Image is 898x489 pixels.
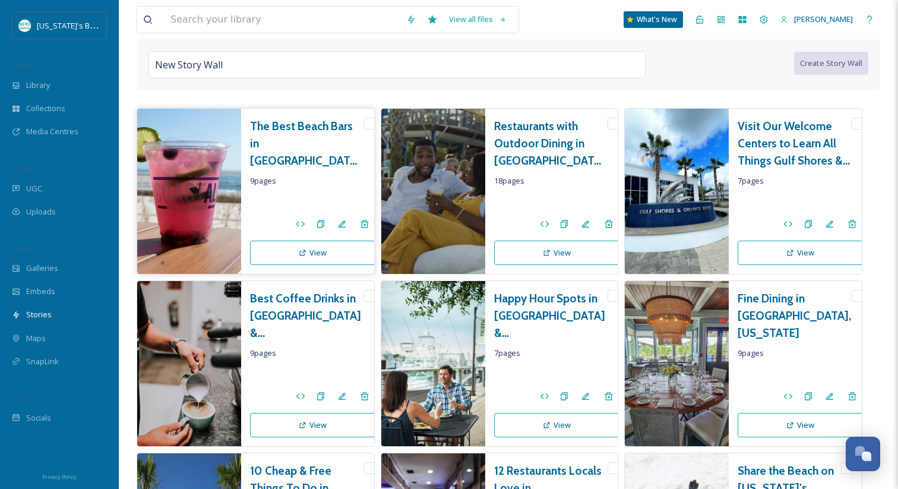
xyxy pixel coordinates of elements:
span: Maps [26,333,46,344]
a: Restaurants with Outdoor Dining in [GEOGRAPHIC_DATA] & [GEOGRAPHIC_DATA], [US_STATE] [494,118,608,169]
button: View [494,241,619,265]
span: MEDIA [12,61,33,70]
span: SnapLink [26,356,59,367]
img: f5edaf2d-f56a-439f-9b87-e6ddd28096c0.jpg [625,281,729,447]
img: download.png [19,20,31,31]
a: Visit Our Welcome Centers to Learn All Things Gulf Shores & [GEOGRAPHIC_DATA], [US_STATE] [738,118,851,169]
a: Privacy Policy [42,469,77,483]
span: Stories [26,309,52,320]
span: 7 pages [738,175,863,187]
span: Galleries [26,263,58,274]
button: Create Story Wall [794,52,868,75]
a: Fine Dining in [GEOGRAPHIC_DATA], [US_STATE] [738,290,851,341]
span: 9 pages [738,348,863,359]
span: [US_STATE]'s Beaches [37,20,116,31]
img: 57216ae4-bc0d-4975-bf27-46a8b6a76ff5.jpg [137,281,241,447]
span: 9 pages [250,348,375,359]
span: Embeds [26,286,55,297]
span: COLLECT [12,165,37,173]
span: Library [26,80,50,91]
img: 4353bd4f-3515-4163-9916-e80ce07a8db0.jpg [381,109,485,275]
button: Open Chat [846,437,880,471]
button: View [250,413,375,437]
a: [PERSON_NAME] [774,8,859,31]
img: 1be7c0d7-5a21-46d1-a628-f082c6f0bbfb.jpg [625,109,729,275]
span: WIDGETS [12,244,39,253]
button: View [494,413,619,437]
a: What's New [624,11,683,28]
span: SOCIALS [12,394,36,403]
span: Collections [26,103,65,114]
span: New Story Wall [155,58,223,72]
a: View all files [443,8,513,31]
span: Uploads [26,206,56,217]
button: View [738,241,863,265]
button: View [250,241,375,265]
span: 9 pages [250,175,375,187]
a: The Best Beach Bars in [GEOGRAPHIC_DATA] & [GEOGRAPHIC_DATA], [US_STATE] [250,118,363,169]
img: 116b2fe6-131f-40b2-a039-f1b499b00cc9.jpg [381,281,485,447]
span: UGC [26,183,42,194]
span: Media Centres [26,126,78,137]
a: Best Coffee Drinks in [GEOGRAPHIC_DATA] & [GEOGRAPHIC_DATA], [US_STATE] [250,290,363,341]
img: f0dcdc43-8a85-4233-bba8-2bfb48655161.jpg [137,109,241,275]
span: Socials [26,412,51,424]
span: 18 pages [494,175,619,187]
a: Happy Hour Spots in [GEOGRAPHIC_DATA] & [GEOGRAPHIC_DATA], [US_STATE] [494,290,608,341]
input: Search your library [165,7,400,33]
span: Privacy Policy [42,473,77,481]
span: 7 pages [494,348,619,359]
button: View [738,413,863,437]
span: [PERSON_NAME] [794,14,853,24]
